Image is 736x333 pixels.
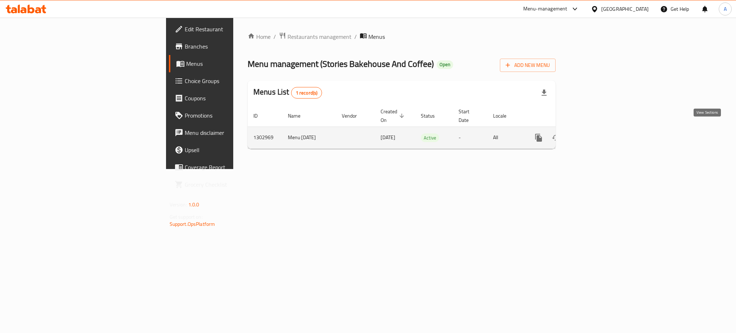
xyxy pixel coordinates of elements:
[524,105,605,127] th: Actions
[169,38,289,55] a: Branches
[185,111,283,120] span: Promotions
[253,111,267,120] span: ID
[291,90,322,96] span: 1 record(s)
[185,163,283,172] span: Coverage Report
[506,61,550,70] span: Add New Menu
[437,60,453,69] div: Open
[185,94,283,102] span: Coupons
[185,146,283,154] span: Upsell
[381,107,406,124] span: Created On
[186,59,283,68] span: Menus
[279,32,351,41] a: Restaurants management
[601,5,649,13] div: [GEOGRAPHIC_DATA]
[523,5,567,13] div: Menu-management
[493,111,516,120] span: Locale
[547,129,565,146] button: Change Status
[169,20,289,38] a: Edit Restaurant
[535,84,553,101] div: Export file
[185,77,283,85] span: Choice Groups
[169,141,289,159] a: Upsell
[248,56,434,72] span: Menu management ( Stories Bakehouse And Coffee )
[487,127,524,149] td: All
[253,87,322,99] h2: Menus List
[368,32,385,41] span: Menus
[288,111,310,120] span: Name
[170,200,187,209] span: Version:
[381,133,395,142] span: [DATE]
[185,128,283,137] span: Menu disclaimer
[170,212,203,222] span: Get support on:
[291,87,322,99] div: Total records count
[421,134,439,142] span: Active
[169,107,289,124] a: Promotions
[248,105,605,149] table: enhanced table
[421,133,439,142] div: Active
[354,32,357,41] li: /
[169,90,289,107] a: Coupons
[185,42,283,51] span: Branches
[421,111,444,120] span: Status
[282,127,336,149] td: Menu [DATE]
[453,127,487,149] td: -
[169,124,289,141] a: Menu disclaimer
[248,32,556,41] nav: breadcrumb
[169,176,289,193] a: Grocery Checklist
[170,219,215,229] a: Support.OpsPlatform
[188,200,199,209] span: 1.0.0
[437,61,453,68] span: Open
[530,129,547,146] button: more
[342,111,366,120] span: Vendor
[459,107,479,124] span: Start Date
[724,5,727,13] span: A
[169,55,289,72] a: Menus
[169,72,289,90] a: Choice Groups
[500,59,556,72] button: Add New Menu
[185,180,283,189] span: Grocery Checklist
[287,32,351,41] span: Restaurants management
[169,159,289,176] a: Coverage Report
[185,25,283,33] span: Edit Restaurant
